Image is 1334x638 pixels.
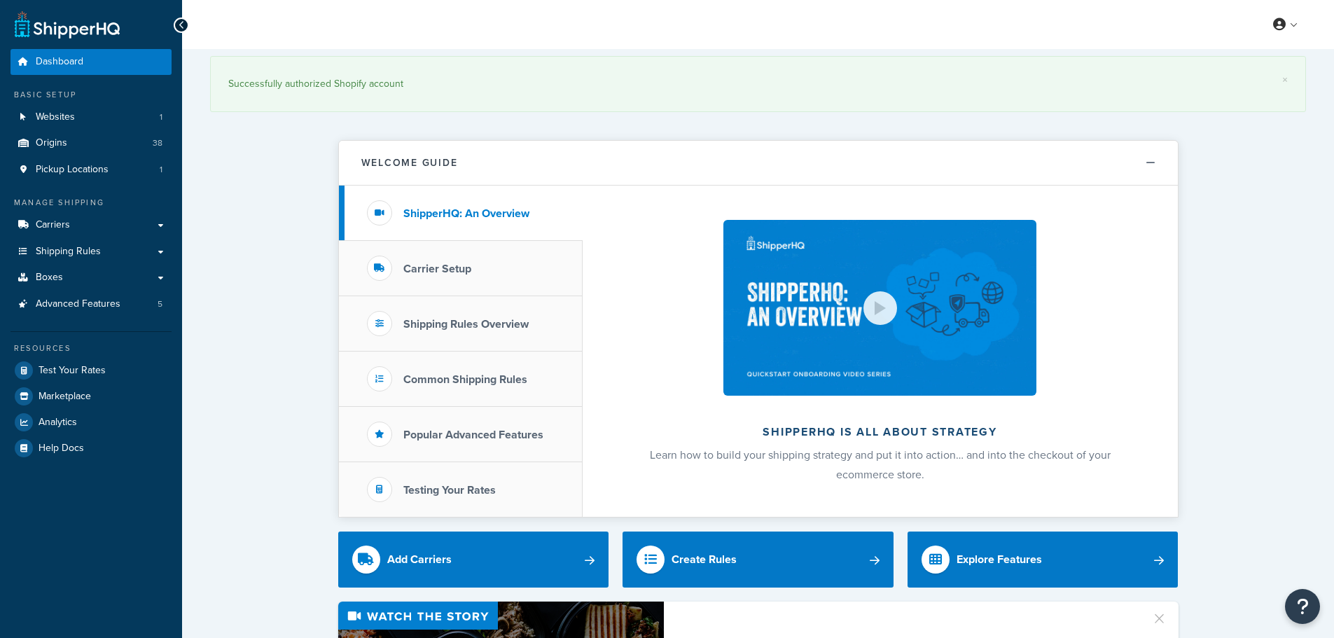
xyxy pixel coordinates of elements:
[723,220,1036,396] img: ShipperHQ is all about strategy
[36,111,75,123] span: Websites
[403,318,529,331] h3: Shipping Rules Overview
[1282,74,1288,85] a: ×
[672,550,737,569] div: Create Rules
[11,104,172,130] li: Websites
[36,219,70,231] span: Carriers
[339,141,1178,186] button: Welcome Guide
[11,358,172,383] a: Test Your Rates
[11,239,172,265] a: Shipping Rules
[908,532,1179,588] a: Explore Features
[623,532,894,588] a: Create Rules
[39,391,91,403] span: Marketplace
[39,365,106,377] span: Test Your Rates
[11,130,172,156] li: Origins
[11,436,172,461] a: Help Docs
[153,137,162,149] span: 38
[403,484,496,497] h3: Testing Your Rates
[403,207,529,220] h3: ShipperHQ: An Overview
[36,56,83,68] span: Dashboard
[36,164,109,176] span: Pickup Locations
[11,49,172,75] a: Dashboard
[160,111,162,123] span: 1
[11,104,172,130] a: Websites1
[957,550,1042,569] div: Explore Features
[36,272,63,284] span: Boxes
[11,197,172,209] div: Manage Shipping
[403,263,471,275] h3: Carrier Setup
[11,291,172,317] a: Advanced Features5
[36,298,120,310] span: Advanced Features
[36,137,67,149] span: Origins
[11,157,172,183] a: Pickup Locations1
[11,342,172,354] div: Resources
[158,298,162,310] span: 5
[361,158,458,168] h2: Welcome Guide
[11,265,172,291] a: Boxes
[11,157,172,183] li: Pickup Locations
[403,429,543,441] h3: Popular Advanced Features
[650,447,1111,483] span: Learn how to build your shipping strategy and put it into action… and into the checkout of your e...
[160,164,162,176] span: 1
[11,410,172,435] a: Analytics
[39,417,77,429] span: Analytics
[620,426,1141,438] h2: ShipperHQ is all about strategy
[11,291,172,317] li: Advanced Features
[1285,589,1320,624] button: Open Resource Center
[11,89,172,101] div: Basic Setup
[338,532,609,588] a: Add Carriers
[228,74,1288,94] div: Successfully authorized Shopify account
[11,130,172,156] a: Origins38
[36,246,101,258] span: Shipping Rules
[11,212,172,238] a: Carriers
[403,373,527,386] h3: Common Shipping Rules
[387,550,452,569] div: Add Carriers
[39,443,84,455] span: Help Docs
[11,384,172,409] a: Marketplace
